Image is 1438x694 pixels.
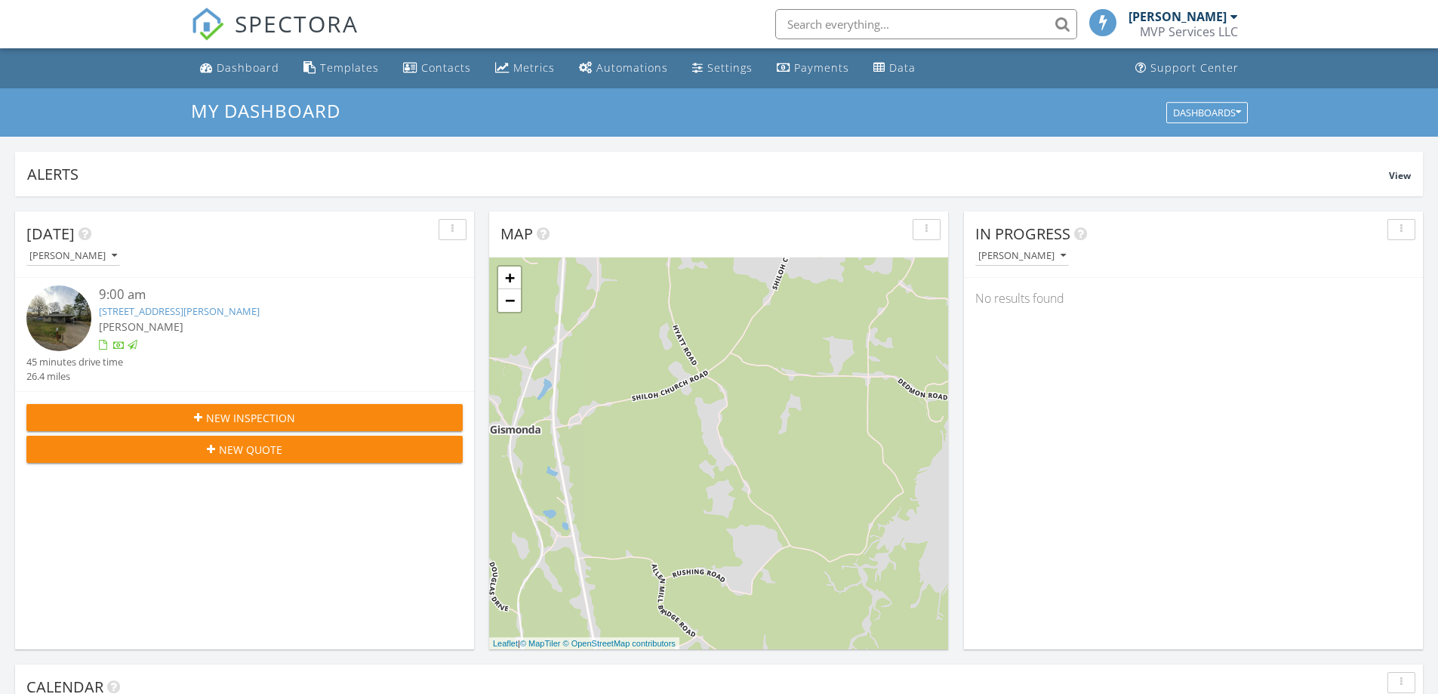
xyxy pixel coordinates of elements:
div: Support Center [1150,60,1239,75]
div: [PERSON_NAME] [29,251,117,261]
div: Alerts [27,164,1389,184]
button: Dashboards [1166,102,1248,123]
button: [PERSON_NAME] [975,246,1069,267]
a: Settings [686,54,759,82]
a: SPECTORA [191,20,359,52]
div: No results found [964,278,1423,319]
span: Map [500,224,533,244]
a: Payments [771,54,855,82]
div: Settings [707,60,753,75]
div: Contacts [421,60,471,75]
div: Metrics [513,60,555,75]
div: Dashboards [1173,107,1241,118]
div: Automations [596,60,668,75]
a: Support Center [1129,54,1245,82]
div: Dashboard [217,60,279,75]
div: 9:00 am [99,285,426,304]
span: [DATE] [26,224,75,244]
a: Automations (Basic) [573,54,674,82]
a: Data [867,54,922,82]
span: View [1389,169,1411,182]
a: Leaflet [493,639,518,648]
a: © MapTiler [520,639,561,648]
img: The Best Home Inspection Software - Spectora [191,8,224,41]
button: New Quote [26,436,463,463]
a: Templates [297,54,385,82]
div: | [489,637,679,650]
div: Payments [794,60,849,75]
button: New Inspection [26,404,463,431]
a: [STREET_ADDRESS][PERSON_NAME] [99,304,260,318]
span: New Quote [219,442,282,458]
div: Templates [320,60,379,75]
span: My Dashboard [191,98,340,123]
div: [PERSON_NAME] [1129,9,1227,24]
div: 45 minutes drive time [26,355,123,369]
a: © OpenStreetMap contributors [563,639,676,648]
div: [PERSON_NAME] [978,251,1066,261]
input: Search everything... [775,9,1077,39]
span: In Progress [975,224,1070,244]
a: Contacts [397,54,477,82]
div: Data [889,60,916,75]
button: [PERSON_NAME] [26,246,120,267]
img: streetview [26,285,91,350]
a: 9:00 am [STREET_ADDRESS][PERSON_NAME] [PERSON_NAME] 45 minutes drive time 26.4 miles [26,285,463,384]
a: Zoom in [498,267,521,289]
span: SPECTORA [235,8,359,39]
span: [PERSON_NAME] [99,319,183,334]
a: Zoom out [498,289,521,312]
div: 26.4 miles [26,369,123,384]
a: Dashboard [194,54,285,82]
span: New Inspection [206,410,295,426]
div: MVP Services LLC [1140,24,1238,39]
a: Metrics [489,54,561,82]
